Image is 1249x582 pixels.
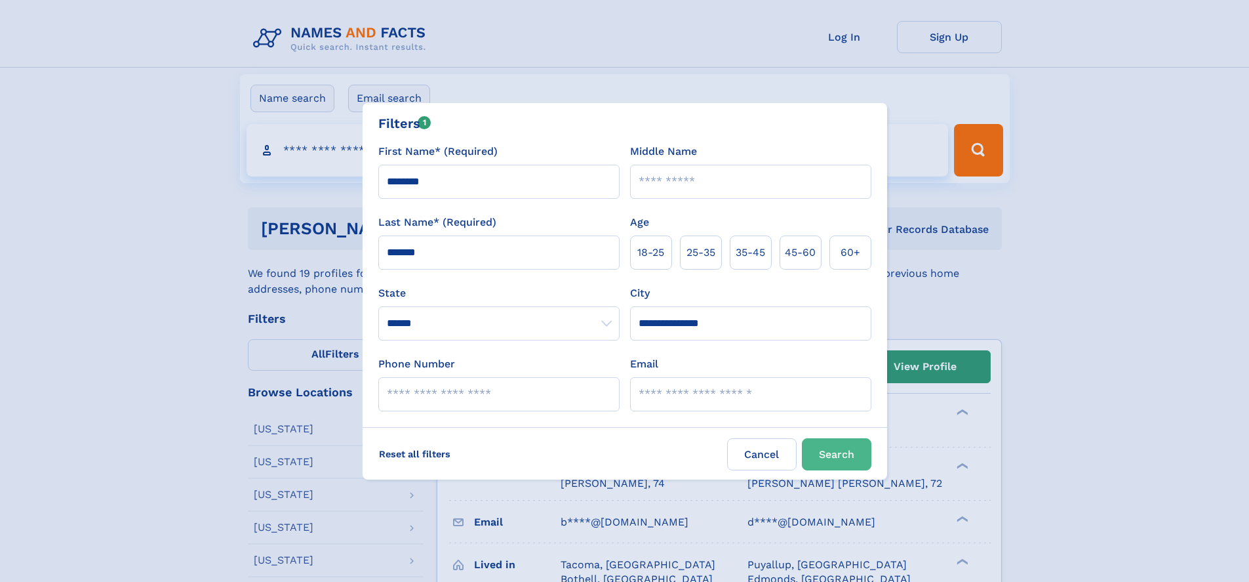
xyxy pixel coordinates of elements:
label: Cancel [727,438,797,470]
span: 25‑35 [686,245,715,260]
span: 35‑45 [736,245,765,260]
div: Filters [378,114,431,133]
label: State [378,285,620,301]
label: Email [630,356,658,372]
span: 18‑25 [637,245,664,260]
button: Search [802,438,871,470]
label: Last Name* (Required) [378,215,496,230]
label: City [630,285,650,301]
label: Middle Name [630,144,697,159]
label: Phone Number [378,356,455,372]
span: 60+ [841,245,860,260]
span: 45‑60 [785,245,816,260]
label: First Name* (Required) [378,144,498,159]
label: Age [630,215,649,230]
label: Reset all filters [370,438,459,470]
